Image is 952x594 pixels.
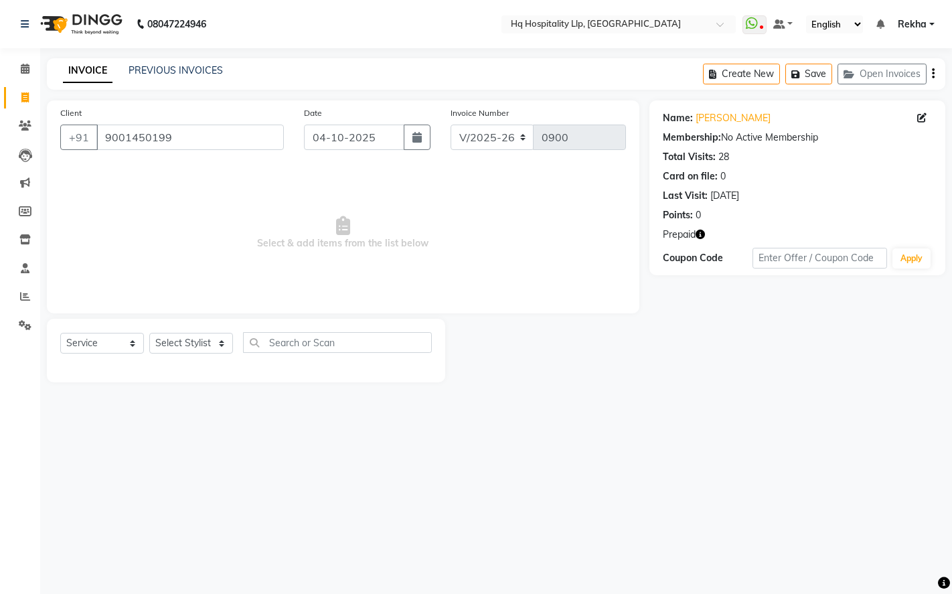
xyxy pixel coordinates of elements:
[838,64,927,84] button: Open Invoices
[60,166,626,300] span: Select & add items from the list below
[60,107,82,119] label: Client
[663,251,752,265] div: Coupon Code
[710,189,739,203] div: [DATE]
[243,332,432,353] input: Search or Scan
[451,107,509,119] label: Invoice Number
[663,228,696,242] span: Prepaid
[696,208,701,222] div: 0
[663,131,721,145] div: Membership:
[696,111,771,125] a: [PERSON_NAME]
[304,107,322,119] label: Date
[147,5,206,43] b: 08047224946
[663,208,693,222] div: Points:
[892,248,931,269] button: Apply
[60,125,98,150] button: +91
[663,189,708,203] div: Last Visit:
[663,150,716,164] div: Total Visits:
[898,17,927,31] span: Rekha
[785,64,832,84] button: Save
[663,169,718,183] div: Card on file:
[752,248,887,269] input: Enter Offer / Coupon Code
[703,64,780,84] button: Create New
[663,131,932,145] div: No Active Membership
[663,111,693,125] div: Name:
[718,150,729,164] div: 28
[720,169,726,183] div: 0
[34,5,126,43] img: logo
[96,125,284,150] input: Search by Name/Mobile/Email/Code
[63,59,112,83] a: INVOICE
[129,64,223,76] a: PREVIOUS INVOICES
